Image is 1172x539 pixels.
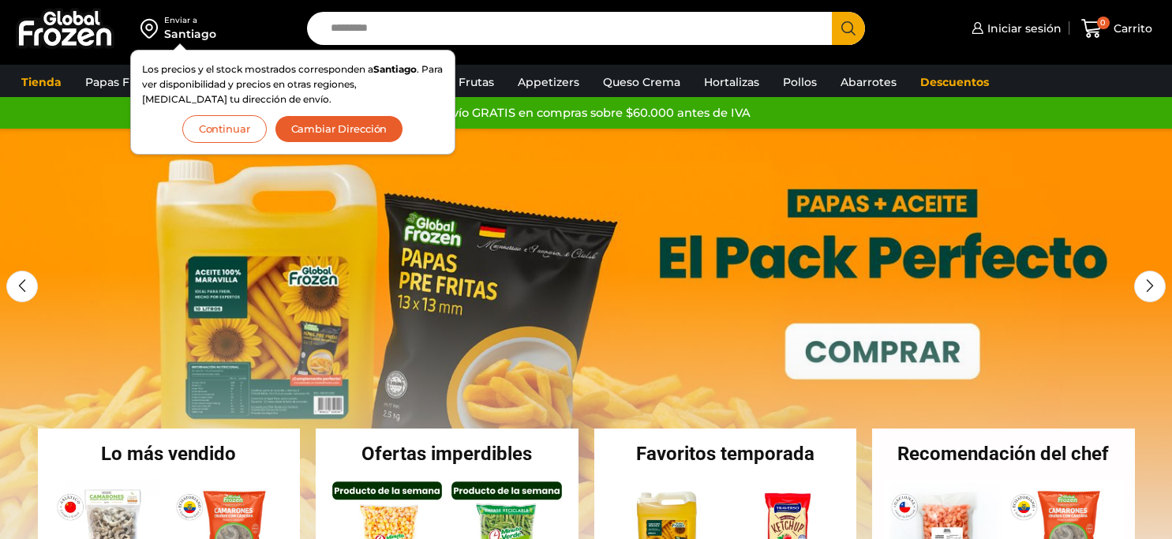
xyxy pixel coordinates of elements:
h2: Lo más vendido [38,444,301,463]
img: address-field-icon.svg [140,15,164,42]
a: 0 Carrito [1077,10,1156,47]
div: Next slide [1134,271,1166,302]
a: Abarrotes [833,67,904,97]
a: Pollos [775,67,825,97]
a: Hortalizas [696,67,767,97]
a: Appetizers [510,67,587,97]
button: Search button [832,12,865,45]
a: Descuentos [912,67,997,97]
a: Queso Crema [595,67,688,97]
span: 0 [1097,17,1110,29]
button: Cambiar Dirección [275,115,404,143]
div: Santiago [164,26,216,42]
div: Enviar a [164,15,216,26]
span: Carrito [1110,21,1152,36]
h2: Ofertas imperdibles [316,444,579,463]
div: Previous slide [6,271,38,302]
span: Iniciar sesión [983,21,1062,36]
h2: Recomendación del chef [872,444,1135,463]
h2: Favoritos temporada [594,444,857,463]
strong: Santiago [373,63,417,75]
a: Tienda [13,67,69,97]
a: Papas Fritas [77,67,162,97]
a: Iniciar sesión [968,13,1062,44]
p: Los precios y el stock mostrados corresponden a . Para ver disponibilidad y precios en otras regi... [142,62,444,107]
button: Continuar [182,115,267,143]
